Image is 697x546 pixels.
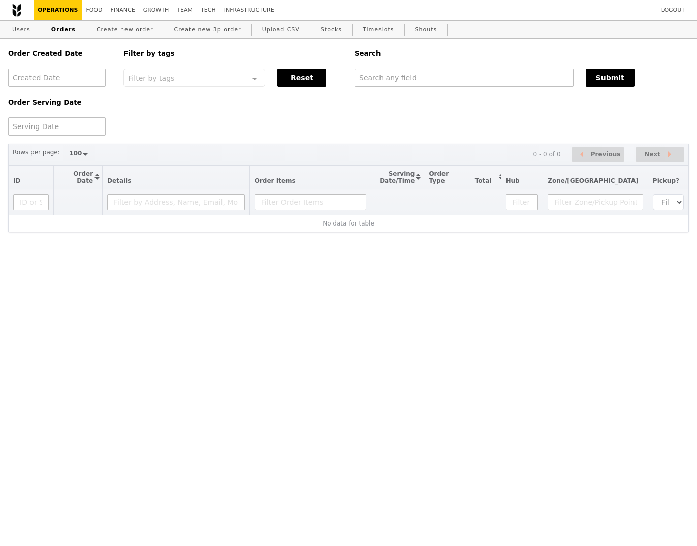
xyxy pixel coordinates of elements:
[586,69,635,87] button: Submit
[255,194,366,210] input: Filter Order Items
[411,21,441,39] a: Shouts
[13,220,684,227] div: No data for table
[12,4,21,17] img: Grain logo
[359,21,398,39] a: Timeslots
[107,177,131,184] span: Details
[170,21,245,39] a: Create new 3p order
[92,21,157,39] a: Create new order
[548,177,639,184] span: Zone/[GEOGRAPHIC_DATA]
[355,69,574,87] input: Search any field
[255,177,296,184] span: Order Items
[13,147,60,157] label: Rows per page:
[533,151,560,158] div: 0 - 0 of 0
[258,21,304,39] a: Upload CSV
[591,148,621,160] span: Previous
[13,194,49,210] input: ID or Salesperson name
[47,21,80,39] a: Orders
[8,117,106,136] input: Serving Date
[128,73,174,82] span: Filter by tags
[316,21,346,39] a: Stocks
[548,194,643,210] input: Filter Zone/Pickup Point
[107,194,245,210] input: Filter by Address, Name, Email, Mobile
[8,21,35,39] a: Users
[355,50,689,57] h5: Search
[572,147,624,162] button: Previous
[123,50,342,57] h5: Filter by tags
[8,69,106,87] input: Created Date
[8,99,111,106] h5: Order Serving Date
[653,177,679,184] span: Pickup?
[277,69,326,87] button: Reset
[8,50,111,57] h5: Order Created Date
[429,170,449,184] span: Order Type
[506,177,520,184] span: Hub
[636,147,684,162] button: Next
[506,194,538,210] input: Filter Hub
[13,177,20,184] span: ID
[644,148,660,160] span: Next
